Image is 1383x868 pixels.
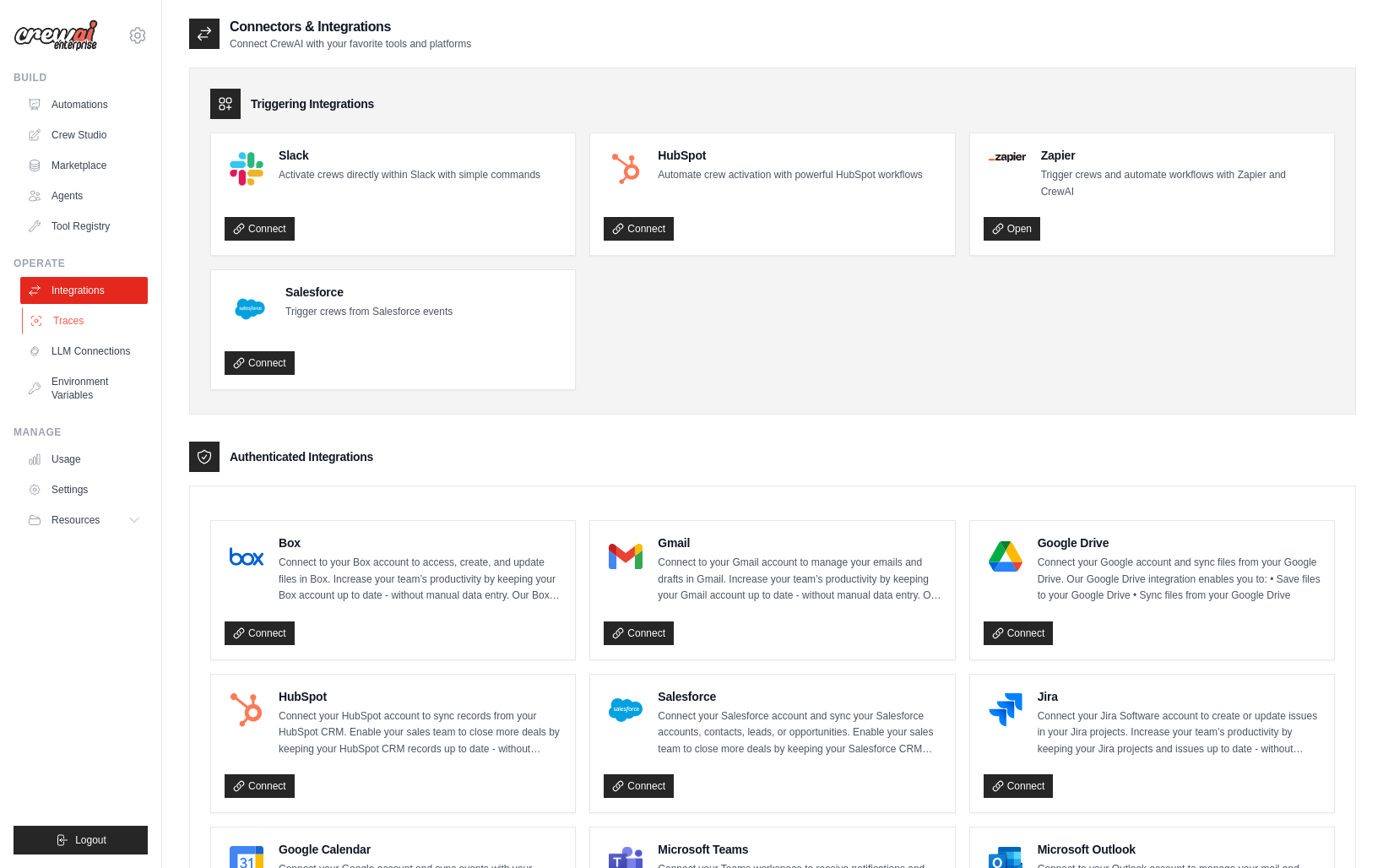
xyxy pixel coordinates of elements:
[20,446,148,473] a: Usage
[20,277,148,304] a: Integrations
[1038,841,1321,858] h4: Microsoft Outlook
[658,688,941,705] h4: Salesforce
[658,167,922,184] p: Automate crew activation with powerful HubSpot workflows
[658,147,922,164] h4: HubSpot
[1041,147,1321,164] h4: Zapier
[1038,534,1321,551] h4: Google Drive
[279,555,561,605] p: Connect to your Box account to access, create, and update files in Box. Increase your team’s prod...
[285,284,453,301] h4: Salesforce
[658,534,941,551] h4: Gmail
[20,213,148,240] a: Tool Registry
[20,122,148,149] a: Crew Studio
[22,307,149,334] a: Traces
[230,152,263,186] img: Slack Logo
[1038,688,1321,705] h4: Jira
[604,621,674,645] a: Connect
[984,774,1054,798] a: Connect
[279,688,561,705] h4: HubSpot
[230,289,270,329] img: Salesforce Logo
[609,693,643,727] img: Salesforce Logo
[14,71,148,84] div: Build
[52,513,100,527] span: Resources
[984,217,1040,241] a: Open
[20,338,148,365] a: LLM Connections
[989,152,1026,162] img: Zapier Logo
[984,621,1054,645] a: Connect
[14,426,148,439] div: Manage
[225,217,295,241] a: Connect
[230,540,263,573] img: Box Logo
[14,19,98,52] img: Logo
[989,693,1022,727] img: Jira Logo
[20,368,148,409] a: Environment Variables
[604,217,674,241] a: Connect
[230,693,263,727] img: HubSpot Logo
[285,304,453,321] p: Trigger crews from Salesforce events
[75,833,106,847] span: Logout
[225,621,295,645] a: Connect
[279,708,561,758] p: Connect your HubSpot account to sync records from your HubSpot CRM. Enable your sales team to clo...
[14,826,148,854] button: Logout
[658,555,941,605] p: Connect to your Gmail account to manage your emails and drafts in Gmail. Increase your team’s pro...
[658,841,941,858] h4: Microsoft Teams
[225,774,295,798] a: Connect
[279,841,561,858] h4: Google Calendar
[279,147,540,164] h4: Slack
[1041,167,1321,200] p: Trigger crews and automate workflows with Zapier and CrewAI
[230,448,373,465] h3: Authenticated Integrations
[989,540,1022,573] img: Google Drive Logo
[604,774,674,798] a: Connect
[279,534,561,551] h4: Box
[20,507,148,534] button: Resources
[609,152,643,186] img: HubSpot Logo
[20,91,148,118] a: Automations
[658,708,941,758] p: Connect your Salesforce account and sync your Salesforce accounts, contacts, leads, or opportunit...
[225,351,295,375] a: Connect
[1038,555,1321,605] p: Connect your Google account and sync files from your Google Drive. Our Google Drive integration e...
[609,540,643,573] img: Gmail Logo
[251,95,374,112] h3: Triggering Integrations
[230,17,471,37] h2: Connectors & Integrations
[20,182,148,209] a: Agents
[14,257,148,270] div: Operate
[20,476,148,503] a: Settings
[1038,708,1321,758] p: Connect your Jira Software account to create or update issues in your Jira projects. Increase you...
[279,167,540,184] p: Activate crews directly within Slack with simple commands
[230,37,471,51] p: Connect CrewAI with your favorite tools and platforms
[20,152,148,179] a: Marketplace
